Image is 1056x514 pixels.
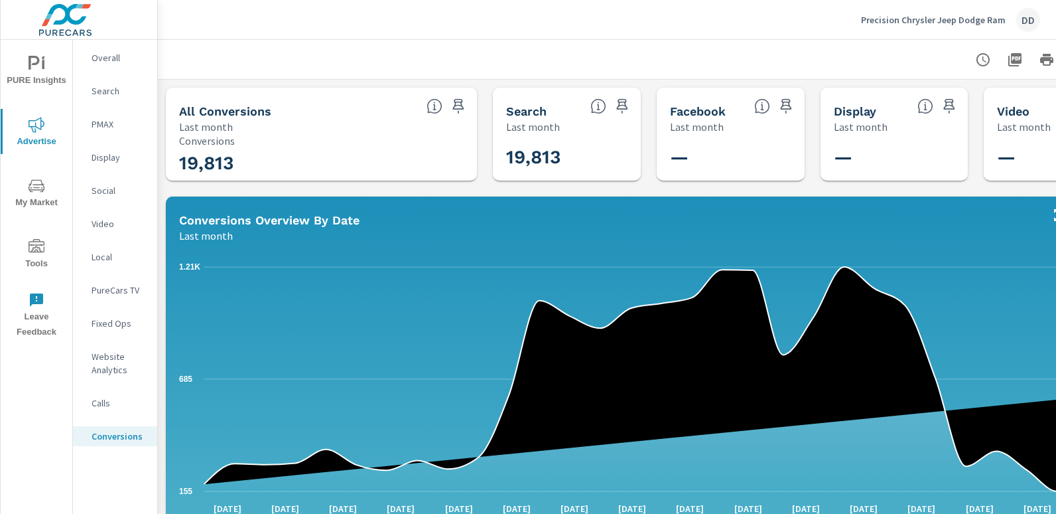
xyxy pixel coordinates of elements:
p: Overall [92,51,147,64]
h5: Video [997,104,1029,118]
div: Fixed Ops [73,313,157,333]
span: Save this to your personalized report [612,96,633,117]
span: My Market [5,178,68,211]
p: Fixed Ops [92,317,147,330]
p: Last month [179,228,233,244]
h5: Facebook [670,104,726,118]
text: 155 [179,487,192,496]
p: Conversions [92,430,147,443]
h5: All Conversions [179,104,271,118]
div: PureCars TV [73,280,157,300]
div: Social [73,181,157,201]
span: All conversions reported from Facebook with duplicates filtered out [754,98,770,114]
span: Tools [5,239,68,272]
p: Search [92,84,147,98]
div: nav menu [1,40,72,345]
p: Social [92,184,147,197]
p: Last month [997,119,1051,135]
div: Video [73,214,157,234]
span: Save this to your personalized report [448,96,469,117]
h3: 19,813 [506,146,681,169]
span: All Conversions include Actions, Leads and Unmapped Conversions [427,98,442,114]
text: 1.21K [179,262,200,272]
span: Save this to your personalized report [775,96,797,117]
p: Video [92,217,147,230]
p: Local [92,250,147,264]
div: Calls [73,393,157,413]
div: Search [73,81,157,101]
div: Display [73,147,157,167]
p: PMAX [92,118,147,131]
div: Overall [73,48,157,68]
button: "Export Report to PDF" [1002,46,1028,73]
div: DD [1016,8,1040,32]
h5: Conversions Overview By Date [179,213,360,227]
h3: — [670,146,845,169]
div: Local [73,247,157,267]
p: Last month [670,119,724,135]
h5: Search [506,104,547,118]
div: PMAX [73,114,157,134]
h5: Display [834,104,876,118]
span: PURE Insights [5,56,68,88]
div: Website Analytics [73,347,157,380]
p: Last month [179,119,233,135]
p: Display [92,151,147,164]
p: Last month [834,119,888,135]
span: Leave Feedback [5,292,68,340]
span: Advertise [5,117,68,149]
text: 685 [179,375,192,384]
div: Conversions [73,426,157,446]
h3: 19,813 [179,152,464,175]
p: Conversions [179,135,464,147]
p: Website Analytics [92,350,147,377]
p: Precision Chrysler Jeep Dodge Ram [861,14,1006,26]
h3: — [834,146,1009,169]
p: PureCars TV [92,284,147,297]
p: Last month [506,119,560,135]
p: Calls [92,396,147,410]
span: Search Conversions include Actions, Leads and Unmapped Conversions. [590,98,606,114]
span: Display Conversions include Actions, Leads and Unmapped Conversions [917,98,933,114]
